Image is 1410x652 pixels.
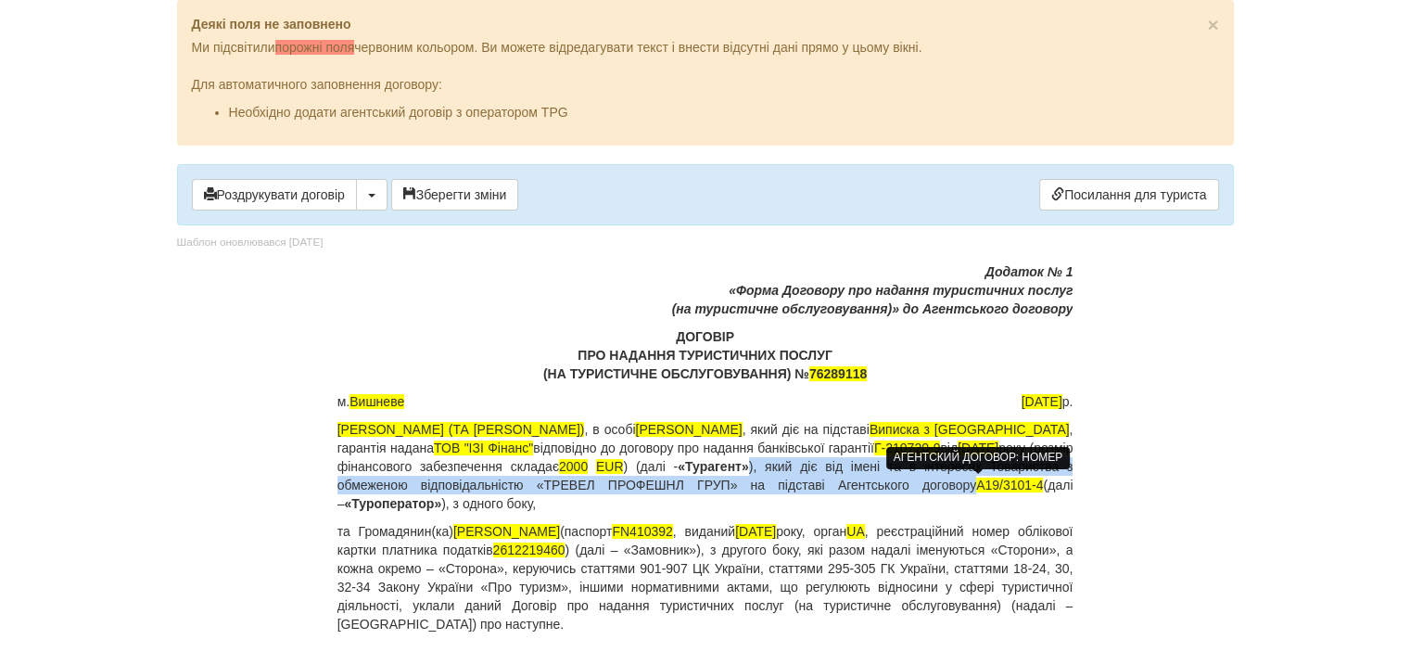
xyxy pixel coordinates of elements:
[874,441,940,455] span: Г-210720-9
[337,422,585,437] span: [PERSON_NAME] (ТА [PERSON_NAME])
[229,103,1219,121] li: Необхідно додати агентський договір з оператором TPG
[678,459,748,474] b: «Турагент»
[493,543,565,557] span: 2612219460
[337,420,1073,513] p: , в особі , який діє на підставі , гарантія надана відповідно до договору про надання банківської...
[177,235,324,250] div: Шаблон оновлювався [DATE]
[976,478,1043,492] span: A19/3101-4
[846,524,864,539] span: UA
[192,15,1219,33] p: Деякі поля не заповнено
[344,496,441,511] b: «Туроператор»
[870,422,1070,437] span: Виписка з [GEOGRAPHIC_DATA]
[1022,392,1073,411] span: р.
[434,441,533,455] span: ТОВ "ІЗІ Фінанс"
[809,366,867,381] span: 76289118
[192,38,1219,57] p: Ми підсвітили червоним кольором. Ви можете відредагувати текст і внести відсутні дані прямо у цьо...
[337,392,405,411] span: м.
[1207,14,1218,35] span: ×
[349,394,404,409] span: Вишневе
[1022,394,1062,409] span: [DATE]
[275,40,355,55] span: порожні поля
[391,179,519,211] button: Зберегти зміни
[337,327,1073,383] p: ДОГОВІР ПРО НАДАННЯ ТУРИСТИЧНИХ ПОСЛУГ (НА ТУРИСТИЧНЕ ОБСЛУГОВУВАННЯ) №
[958,441,998,455] span: [DATE]
[672,264,1073,316] i: Додаток № 1 «Форма Договору про надання туристичних послуг (на туристичне обслуговування)» до Аге...
[886,447,1071,468] div: АГЕНТСКИЙ ДОГОВОР: НОМЕР
[735,524,776,539] span: [DATE]
[612,524,672,539] span: FN410392
[1039,179,1218,211] a: Посилання для туриста
[1207,15,1218,34] button: Close
[192,57,1219,121] div: Для автоматичного заповнення договору:
[453,524,560,539] span: [PERSON_NAME]
[635,422,742,437] span: [PERSON_NAME]
[559,459,588,474] span: 2000
[192,179,357,211] button: Роздрукувати договір
[337,522,1073,633] p: та Громадянин(ка) (паспорт , виданий року, орган , реєстраційний номер облікової картки платника ...
[596,459,624,474] span: EUR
